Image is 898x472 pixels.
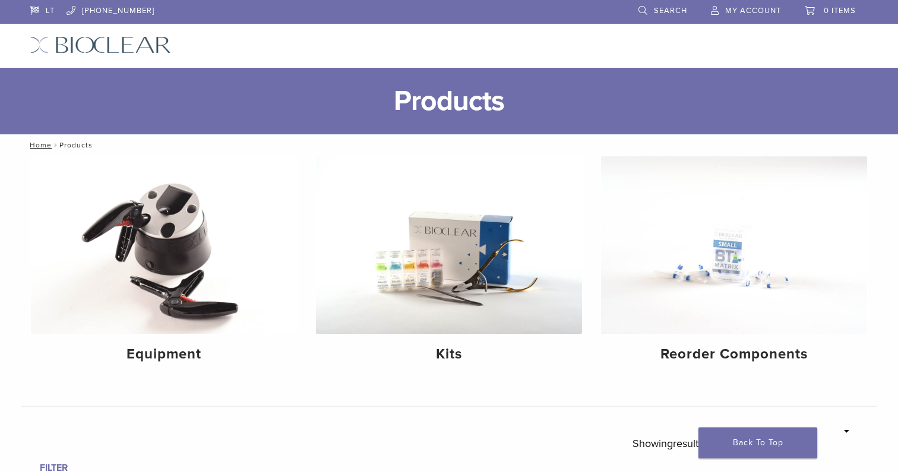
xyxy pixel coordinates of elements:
[633,431,703,456] p: Showing results
[40,344,287,365] h4: Equipment
[21,134,877,156] nav: Products
[601,156,867,334] img: Reorder Components
[698,427,817,458] a: Back To Top
[52,142,59,148] span: /
[31,156,297,334] img: Equipment
[31,156,297,373] a: Equipment
[654,6,687,15] span: Search
[611,344,858,365] h4: Reorder Components
[325,344,573,365] h4: Kits
[316,156,582,373] a: Kits
[30,36,171,54] img: Bioclear
[601,156,867,373] a: Reorder Components
[725,6,781,15] span: My Account
[824,6,856,15] span: 0 items
[316,156,582,334] img: Kits
[26,141,52,149] a: Home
